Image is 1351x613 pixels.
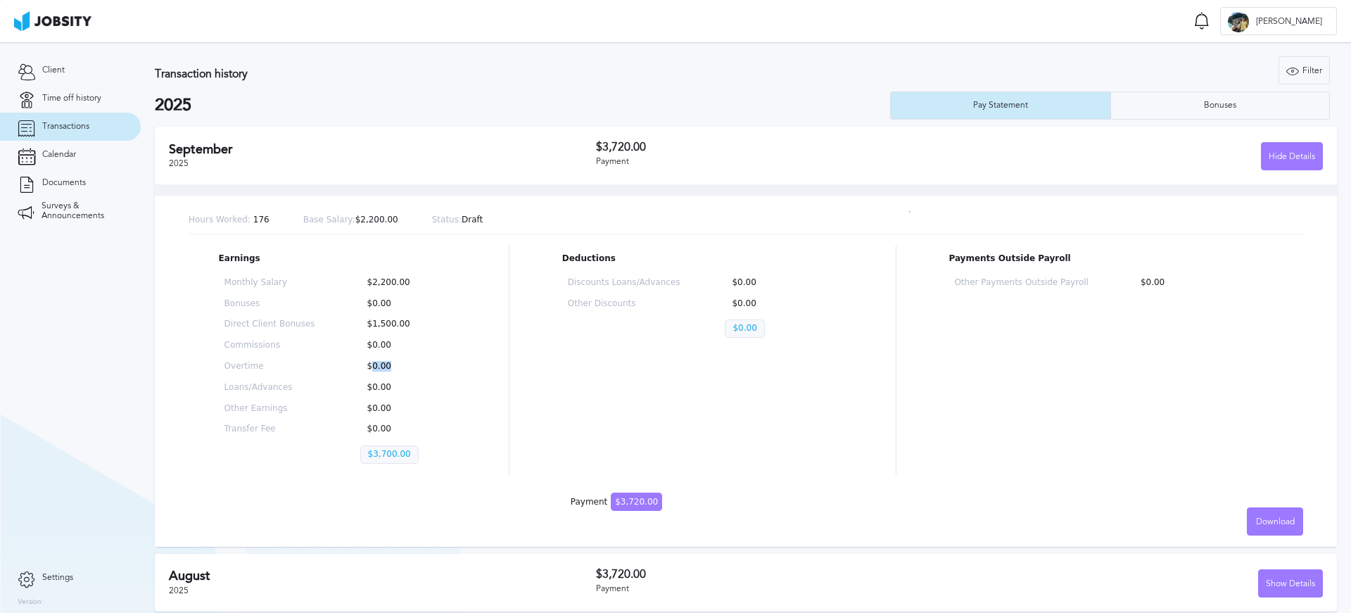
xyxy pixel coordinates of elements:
h3: $3,720.00 [596,141,960,153]
p: $0.00 [360,362,451,372]
p: $2,200.00 [360,278,451,288]
span: Transactions [42,122,89,132]
div: Filter [1279,57,1329,85]
p: Direct Client Bonuses [224,320,315,329]
div: Payment [596,157,960,167]
p: $0.00 [360,424,451,434]
h2: September [169,142,596,157]
p: $0.00 [360,299,451,309]
div: J [1228,11,1249,32]
div: Show Details [1259,570,1322,598]
p: Draft [432,215,483,225]
button: Download [1247,507,1303,536]
span: Calendar [42,150,76,160]
span: Status: [432,215,462,225]
button: Pay Statement [890,91,1110,120]
label: Version: [18,598,44,607]
p: $0.00 [360,341,451,350]
h3: $3,720.00 [596,568,960,581]
p: 176 [189,215,269,225]
p: $0.00 [725,278,837,288]
img: ab4bad089aa723f57921c736e9817d99.png [14,11,91,31]
p: Overtime [224,362,315,372]
h2: August [169,569,596,583]
p: $0.00 [1134,278,1267,288]
div: Payment [596,584,960,594]
p: Transfer Fee [224,424,315,434]
p: $3,700.00 [360,445,419,464]
div: Pay Statement [966,101,1035,110]
p: Other Earnings [224,404,315,414]
p: Payments Outside Payroll [949,254,1273,264]
button: Bonuses [1110,91,1331,120]
p: Discounts Loans/Advances [568,278,680,288]
span: [PERSON_NAME] [1249,17,1329,27]
span: Client [42,65,65,75]
p: $0.00 [725,320,764,338]
div: Bonuses [1197,101,1243,110]
p: $2,200.00 [303,215,398,225]
p: Other Discounts [568,299,680,309]
p: Bonuses [224,299,315,309]
p: Commissions [224,341,315,350]
button: Show Details [1258,569,1323,598]
p: $0.00 [725,299,837,309]
button: Hide Details [1261,142,1323,170]
span: 2025 [169,586,189,595]
p: Monthly Salary [224,278,315,288]
h3: Transaction history [155,68,798,80]
p: $0.00 [360,383,451,393]
p: Earnings [219,254,457,264]
p: $1,500.00 [360,320,451,329]
div: Hide Details [1262,143,1322,171]
p: Deductions [562,254,843,264]
span: Base Salary: [303,215,355,225]
span: Surveys & Announcements [42,201,123,221]
div: Payment [571,498,662,507]
span: Documents [42,178,86,188]
h2: 2025 [155,96,890,115]
span: Download [1256,517,1295,527]
span: Time off history [42,94,101,103]
span: Settings [42,573,73,583]
span: Hours Worked: [189,215,250,225]
p: $0.00 [360,404,451,414]
span: 2025 [169,158,189,168]
span: $3,720.00 [611,493,662,511]
button: J[PERSON_NAME] [1220,7,1337,35]
button: Filter [1279,56,1330,84]
p: Loans/Advances [224,383,315,393]
p: Other Payments Outside Payroll [954,278,1088,288]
